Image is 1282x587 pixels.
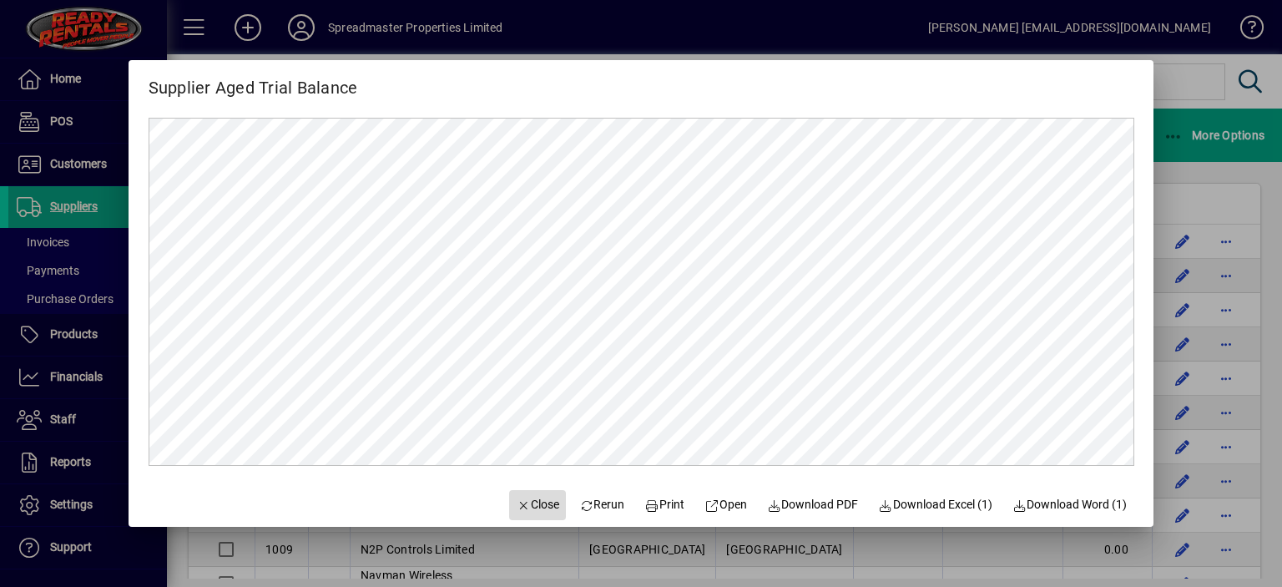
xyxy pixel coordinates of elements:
h2: Supplier Aged Trial Balance [129,60,378,101]
span: Print [645,496,685,514]
span: Rerun [579,496,625,514]
button: Print [638,490,691,520]
span: Download Excel (1) [878,496,992,514]
span: Open [704,496,747,514]
a: Download PDF [760,490,866,520]
span: Close [516,496,559,514]
button: Download Excel (1) [871,490,999,520]
button: Download Word (1) [1006,490,1134,520]
a: Open [698,490,754,520]
span: Download PDF [767,496,859,514]
span: Download Word (1) [1012,496,1128,514]
button: Close [509,490,566,520]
